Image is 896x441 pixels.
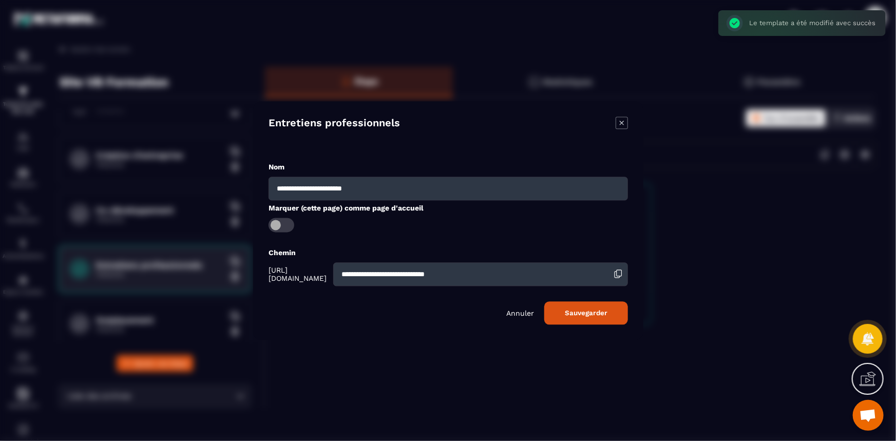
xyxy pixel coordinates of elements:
[269,163,284,171] label: Nom
[853,400,884,431] div: Ouvrir le chat
[269,266,331,282] span: [URL][DOMAIN_NAME]
[544,301,628,324] button: Sauvegarder
[269,117,400,131] h4: Entretiens professionnels
[506,309,534,317] p: Annuler
[269,204,424,212] label: Marquer (cette page) comme page d'accueil
[269,248,296,257] label: Chemin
